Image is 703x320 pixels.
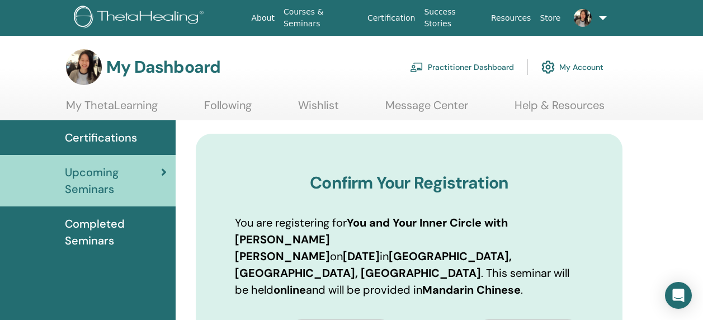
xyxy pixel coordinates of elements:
a: My Account [541,55,603,79]
a: Help & Resources [515,98,605,120]
span: Upcoming Seminars [65,164,161,197]
a: Resources [487,8,536,29]
img: logo.png [74,6,207,31]
a: About [247,8,279,29]
img: cog.svg [541,58,555,77]
b: online [273,283,306,297]
p: You are registering for on in . This seminar will be held and will be provided in . [235,214,583,298]
img: chalkboard-teacher.svg [410,62,423,72]
h3: Confirm Your Registration [235,173,583,193]
b: [DATE] [343,249,380,263]
a: Wishlist [298,98,339,120]
img: default.jpg [66,49,102,85]
a: Practitioner Dashboard [410,55,514,79]
a: My ThetaLearning [66,98,158,120]
span: Completed Seminars [65,215,167,249]
a: Certification [363,8,419,29]
a: Message Center [385,98,468,120]
div: Open Intercom Messenger [665,282,692,309]
span: Certifications [65,129,137,146]
a: Following [204,98,252,120]
a: Success Stories [419,2,486,34]
b: Mandarin Chinese [422,283,521,297]
a: Store [535,8,565,29]
h3: My Dashboard [106,57,220,77]
img: default.jpg [574,9,592,27]
b: You and Your Inner Circle with [PERSON_NAME] [PERSON_NAME] [235,215,508,263]
a: Courses & Seminars [279,2,363,34]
